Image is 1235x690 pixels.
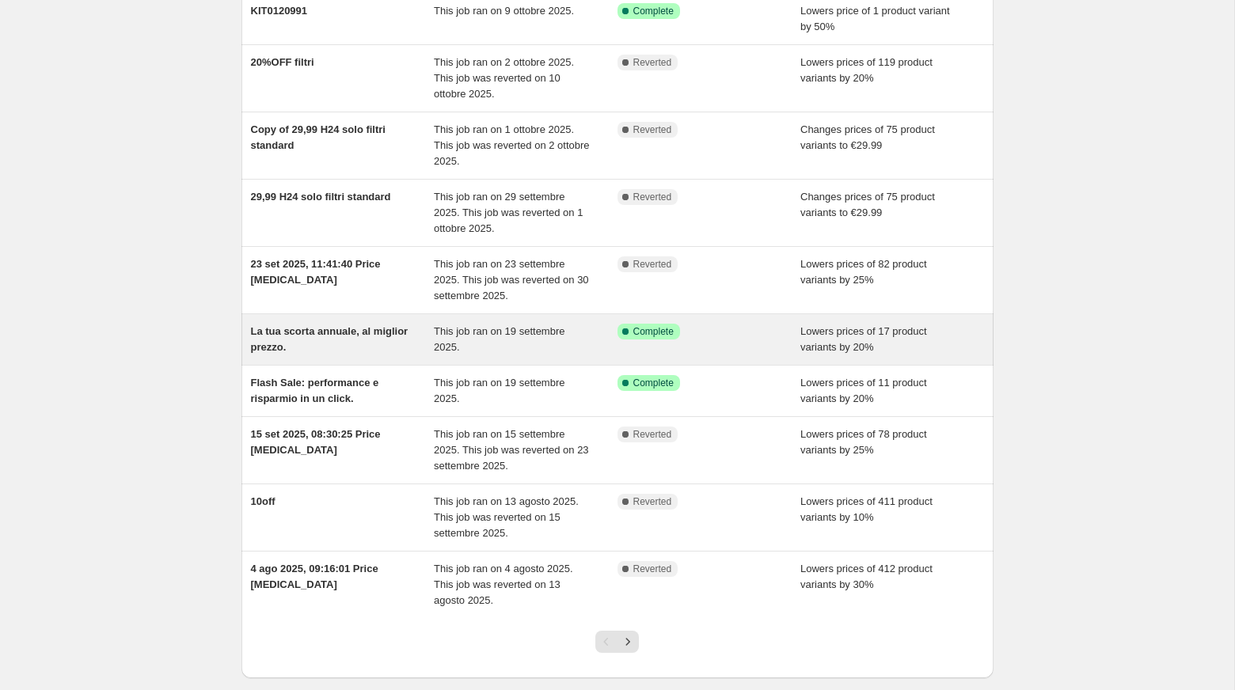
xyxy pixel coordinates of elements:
[633,377,674,389] span: Complete
[251,563,378,590] span: 4 ago 2025, 09:16:01 Price [MEDICAL_DATA]
[434,325,564,353] span: This job ran on 19 settembre 2025.
[434,5,574,17] span: This job ran on 9 ottobre 2025.
[633,5,674,17] span: Complete
[633,495,672,508] span: Reverted
[633,563,672,575] span: Reverted
[617,631,639,653] button: Next
[800,191,935,218] span: Changes prices of 75 product variants to €29.99
[595,631,639,653] nav: Pagination
[251,428,381,456] span: 15 set 2025, 08:30:25 Price [MEDICAL_DATA]
[800,5,950,32] span: Lowers price of 1 product variant by 50%
[800,123,935,151] span: Changes prices of 75 product variants to €29.99
[251,191,391,203] span: 29,99 H24 solo filtri standard
[800,428,927,456] span: Lowers prices of 78 product variants by 25%
[633,428,672,441] span: Reverted
[800,563,933,590] span: Lowers prices of 412 product variants by 30%
[251,377,379,404] span: Flash Sale: performance e risparmio in un click.
[251,325,408,353] span: La tua scorta annuale, al miglior prezzo.
[251,56,314,68] span: 20%OFF filtri
[633,258,672,271] span: Reverted
[800,325,927,353] span: Lowers prices of 17 product variants by 20%
[800,377,927,404] span: Lowers prices of 11 product variants by 20%
[251,258,381,286] span: 23 set 2025, 11:41:40 Price [MEDICAL_DATA]
[434,563,573,606] span: This job ran on 4 agosto 2025. This job was reverted on 13 agosto 2025.
[434,428,589,472] span: This job ran on 15 settembre 2025. This job was reverted on 23 settembre 2025.
[251,495,275,507] span: 10off
[251,123,386,151] span: Copy of 29,99 H24 solo filtri standard
[434,258,589,301] span: This job ran on 23 settembre 2025. This job was reverted on 30 settembre 2025.
[434,123,590,167] span: This job ran on 1 ottobre 2025. This job was reverted on 2 ottobre 2025.
[633,123,672,136] span: Reverted
[434,495,579,539] span: This job ran on 13 agosto 2025. This job was reverted on 15 settembre 2025.
[434,191,583,234] span: This job ran on 29 settembre 2025. This job was reverted on 1 ottobre 2025.
[800,258,927,286] span: Lowers prices of 82 product variants by 25%
[434,56,574,100] span: This job ran on 2 ottobre 2025. This job was reverted on 10 ottobre 2025.
[434,377,564,404] span: This job ran on 19 settembre 2025.
[800,495,933,523] span: Lowers prices of 411 product variants by 10%
[251,5,308,17] span: KIT0120991
[633,56,672,69] span: Reverted
[800,56,933,84] span: Lowers prices of 119 product variants by 20%
[633,325,674,338] span: Complete
[633,191,672,203] span: Reverted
